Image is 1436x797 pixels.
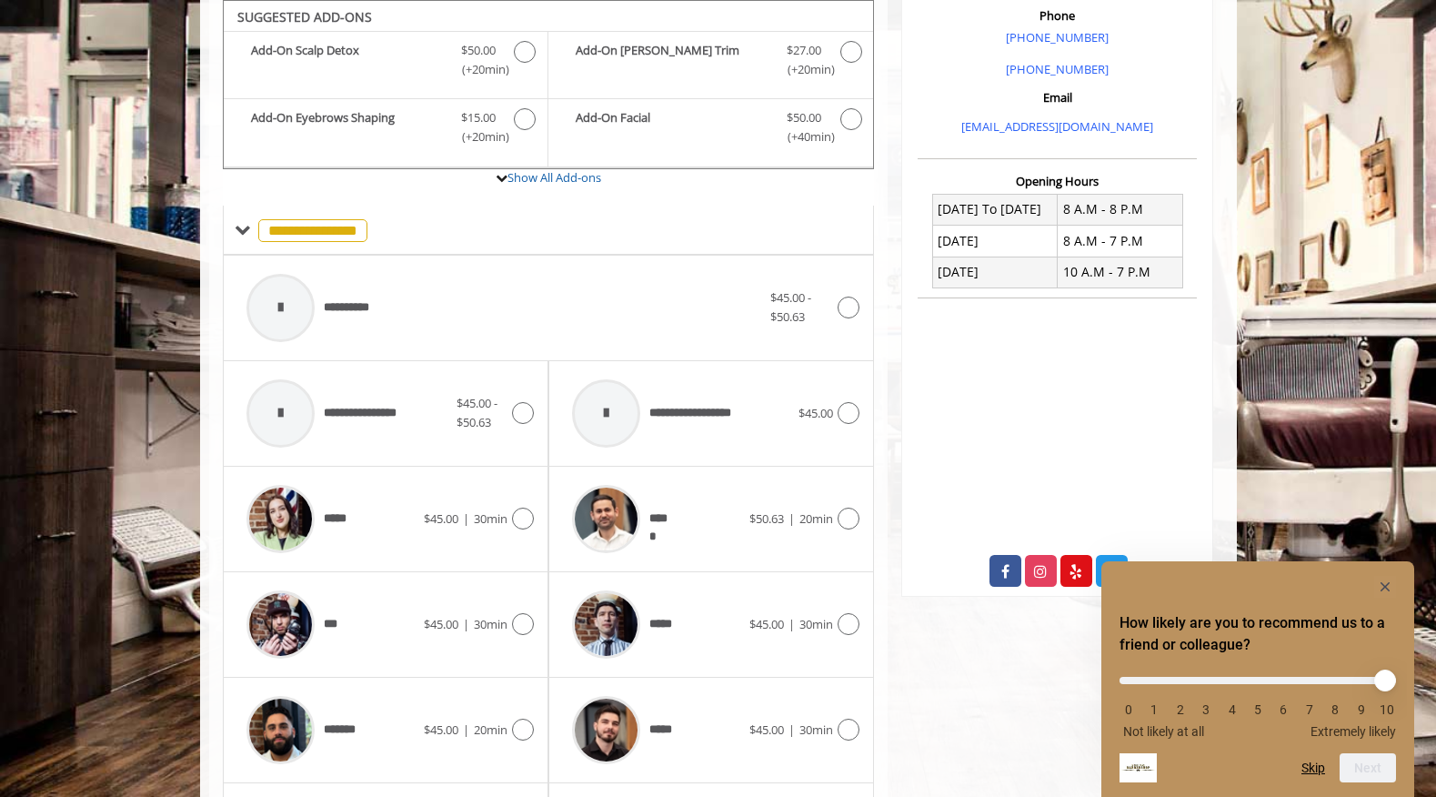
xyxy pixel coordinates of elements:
span: 30min [799,721,833,738]
li: 2 [1171,702,1190,717]
span: | [788,510,795,527]
span: (+20min ) [451,127,505,146]
a: Show All Add-ons [507,169,601,186]
li: 4 [1223,702,1241,717]
label: Add-On Eyebrows Shaping [233,108,538,151]
td: [DATE] [932,226,1058,257]
a: [PHONE_NUMBER] [1006,61,1109,77]
li: 8 [1326,702,1344,717]
label: Add-On Beard Trim [557,41,864,84]
span: $45.00 [749,721,784,738]
button: Next question [1340,753,1396,782]
span: Extremely likely [1310,724,1396,739]
a: [EMAIL_ADDRESS][DOMAIN_NAME] [961,118,1153,135]
label: Add-On Scalp Detox [233,41,538,84]
b: Add-On Facial [576,108,768,146]
label: Add-On Facial [557,108,864,151]
span: 30min [799,616,833,632]
td: 8 A.M - 7 P.M [1058,226,1183,257]
li: 1 [1145,702,1163,717]
h2: How likely are you to recommend us to a friend or colleague? Select an option from 0 to 10, with ... [1120,612,1396,656]
b: Add-On [PERSON_NAME] Trim [576,41,768,79]
span: $27.00 [787,41,821,60]
span: $45.00 - $50.63 [770,289,811,325]
span: $45.00 [424,510,458,527]
b: Add-On Eyebrows Shaping [251,108,443,146]
td: 8 A.M - 8 P.M [1058,194,1183,225]
button: Skip [1301,761,1325,775]
div: How likely are you to recommend us to a friend or colleague? Select an option from 0 to 10, with ... [1120,576,1396,782]
li: 3 [1197,702,1215,717]
span: $45.00 [798,405,833,421]
span: (+40min ) [777,127,830,146]
h3: Opening Hours [918,175,1197,187]
span: 20min [799,510,833,527]
span: $50.63 [749,510,784,527]
span: $50.00 [461,41,496,60]
td: 10 A.M - 7 P.M [1058,257,1183,288]
span: $45.00 [749,616,784,632]
td: [DATE] [932,257,1058,288]
li: 7 [1300,702,1319,717]
div: How likely are you to recommend us to a friend or colleague? Select an option from 0 to 10, with ... [1120,663,1396,739]
span: (+20min ) [777,60,830,79]
button: Hide survey [1374,576,1396,598]
span: $45.00 [424,616,458,632]
li: 0 [1120,702,1138,717]
span: 30min [474,510,507,527]
span: $45.00 [424,721,458,738]
span: | [788,616,795,632]
span: $15.00 [461,108,496,127]
span: $50.00 [787,108,821,127]
h3: Email [922,91,1192,104]
li: 5 [1249,702,1267,717]
b: SUGGESTED ADD-ONS [237,8,372,25]
li: 6 [1274,702,1292,717]
span: | [463,721,469,738]
a: [PHONE_NUMBER] [1006,29,1109,45]
span: 20min [474,721,507,738]
span: | [463,510,469,527]
span: | [463,616,469,632]
li: 10 [1378,702,1396,717]
span: | [788,721,795,738]
span: Not likely at all [1123,724,1204,739]
h3: Phone [922,9,1192,22]
span: $45.00 - $50.63 [457,395,497,430]
span: 30min [474,616,507,632]
b: Add-On Scalp Detox [251,41,443,79]
span: (+20min ) [451,60,505,79]
td: [DATE] To [DATE] [932,194,1058,225]
li: 9 [1352,702,1371,717]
